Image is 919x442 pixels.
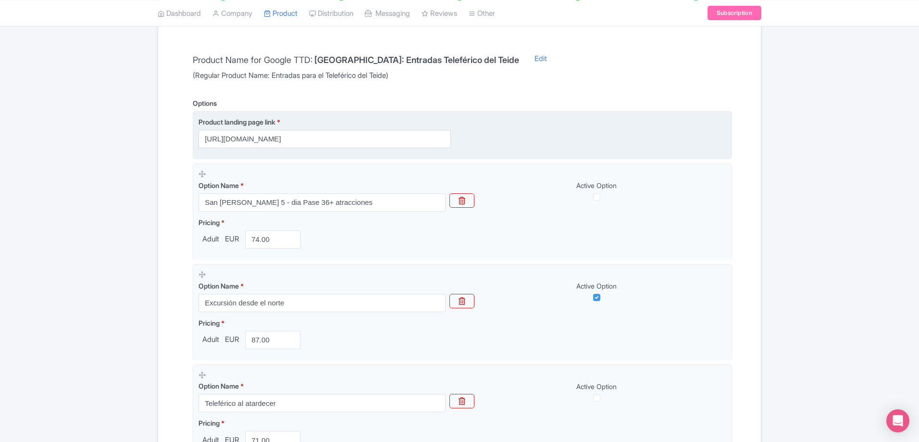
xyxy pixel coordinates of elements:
[886,409,909,432] div: Open Intercom Messenger
[199,181,239,189] span: Option Name
[199,319,220,327] span: Pricing
[245,230,300,249] input: 0.00
[199,234,223,245] span: Adult
[193,70,519,81] span: (Regular Product Name: Entradas para el Teleférico del Teide)
[314,55,519,65] h4: [GEOGRAPHIC_DATA]: Entradas Teleférico del Teide
[223,334,241,345] span: EUR
[199,419,220,427] span: Pricing
[199,394,446,412] input: Option Name
[199,193,446,212] input: Option Name
[193,55,312,65] span: Product Name for Google TTD:
[199,130,451,148] input: Product landing page link
[199,218,220,227] span: Pricing
[199,282,239,290] span: Option Name
[199,334,223,345] span: Adult
[199,294,446,312] input: Option Name
[576,282,617,290] span: Active Option
[223,234,241,245] span: EUR
[525,53,557,81] a: Edit
[708,6,761,20] a: Subscription
[245,331,300,349] input: 0.00
[576,382,617,391] span: Active Option
[199,118,275,126] span: Product landing page link
[199,382,239,390] span: Option Name
[576,181,617,189] span: Active Option
[193,98,217,108] div: Options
